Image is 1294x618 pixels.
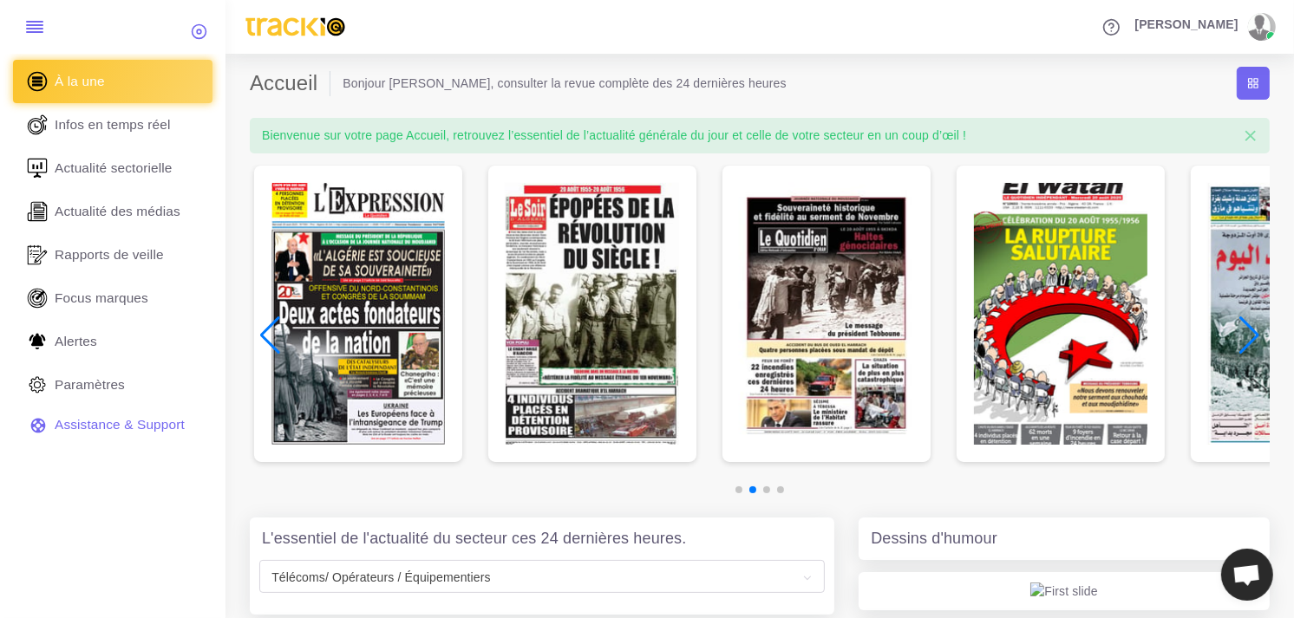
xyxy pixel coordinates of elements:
[24,372,50,398] img: parametre.svg
[1135,18,1238,30] span: [PERSON_NAME]
[871,530,997,549] h4: Dessins d'humour
[24,112,50,138] img: revue-live.svg
[24,68,50,94] img: home.svg
[13,363,212,407] a: Paramètres
[1238,316,1261,355] div: Next slide
[343,75,787,92] li: Bonjour [PERSON_NAME], consulter la revue complète des 24 dernières heures
[763,486,770,493] span: Go to slide 3
[238,10,353,44] img: trackio.svg
[1244,122,1258,149] span: ×
[735,486,742,493] span: Go to slide 1
[55,289,148,308] span: Focus marques
[262,530,686,549] h4: L'essentiel de l'actualité du secteur ces 24 dernières heures.
[254,166,462,462] div: 2 / 7
[13,103,212,146] a: Infos en temps réel
[250,118,1270,153] div: Bienvenue sur votre page Accueil, retrouvez l’essentiel de l’actualité générale du jour et celle ...
[13,276,212,320] a: Focus marques
[957,166,1165,462] div: 5 / 7
[24,285,50,311] img: focus-marques.svg
[258,316,282,355] div: Previous slide
[24,242,50,268] img: rapport_1.svg
[55,375,125,394] span: Paramètres
[55,72,105,91] span: À la une
[55,332,97,351] span: Alertes
[55,245,164,264] span: Rapports de veille
[13,190,212,233] a: Actualité des médias
[488,166,696,462] div: 3 / 7
[259,560,825,593] span: Télécoms/ Opérateurs / Équipementiers
[265,565,820,589] span: Télécoms/ Opérateurs / Équipementiers
[722,166,931,462] div: 4 / 7
[55,415,185,434] span: Assistance & Support
[13,146,212,190] a: Actualité sectorielle
[1232,118,1270,154] button: Close
[24,155,50,181] img: revue-sectorielle.svg
[749,486,756,493] span: Go to slide 2
[1030,582,1097,600] img: First slide
[13,233,212,276] a: Rapports de veille
[1127,13,1282,41] a: [PERSON_NAME] avatar
[777,486,784,493] span: Go to slide 4
[55,159,173,178] span: Actualité sectorielle
[13,320,212,363] a: Alertes
[13,60,212,103] a: À la une
[1221,549,1273,601] a: Ouvrir le chat
[55,115,171,134] span: Infos en temps réel
[55,202,180,221] span: Actualité des médias
[1248,13,1271,41] img: avatar
[24,198,50,224] img: revue-editorielle.svg
[24,329,50,355] img: Alerte.svg
[250,71,330,96] h2: Accueil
